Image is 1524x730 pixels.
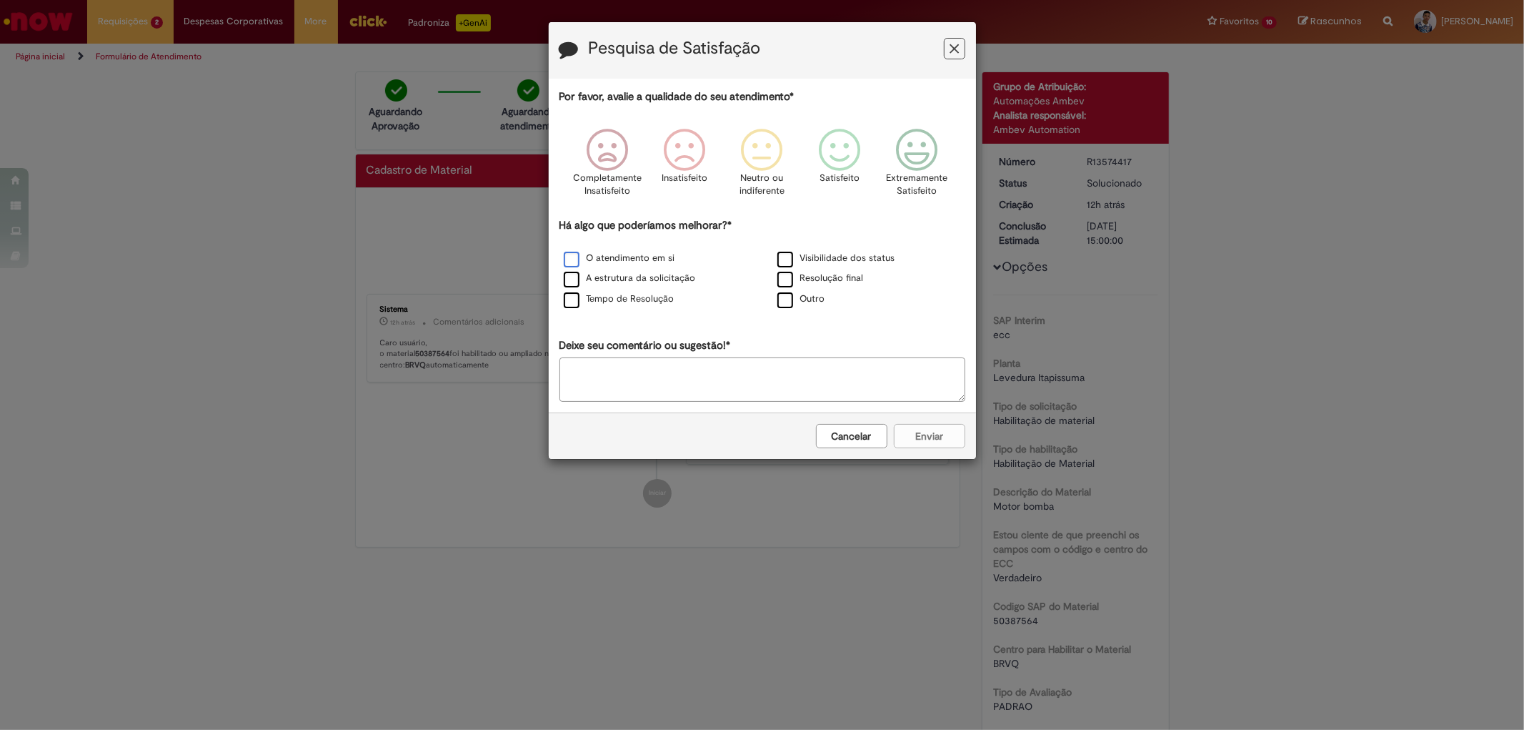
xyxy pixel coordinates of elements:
[820,172,860,185] p: Satisfeito
[662,172,707,185] p: Insatisfeito
[564,292,674,306] label: Tempo de Resolução
[564,272,696,285] label: A estrutura da solicitação
[777,252,895,265] label: Visibilidade dos status
[777,292,825,306] label: Outro
[589,39,761,58] label: Pesquisa de Satisfação
[886,172,947,198] p: Extremamente Satisfeito
[571,118,644,216] div: Completamente Insatisfeito
[777,272,864,285] label: Resolução final
[564,252,675,265] label: O atendimento em si
[736,172,787,198] p: Neutro ou indiferente
[648,118,721,216] div: Insatisfeito
[816,424,887,448] button: Cancelar
[559,89,795,104] label: Por favor, avalie a qualidade do seu atendimento*
[559,218,965,310] div: Há algo que poderíamos melhorar?*
[880,118,953,216] div: Extremamente Satisfeito
[803,118,876,216] div: Satisfeito
[725,118,798,216] div: Neutro ou indiferente
[573,172,642,198] p: Completamente Insatisfeito
[559,338,731,353] label: Deixe seu comentário ou sugestão!*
